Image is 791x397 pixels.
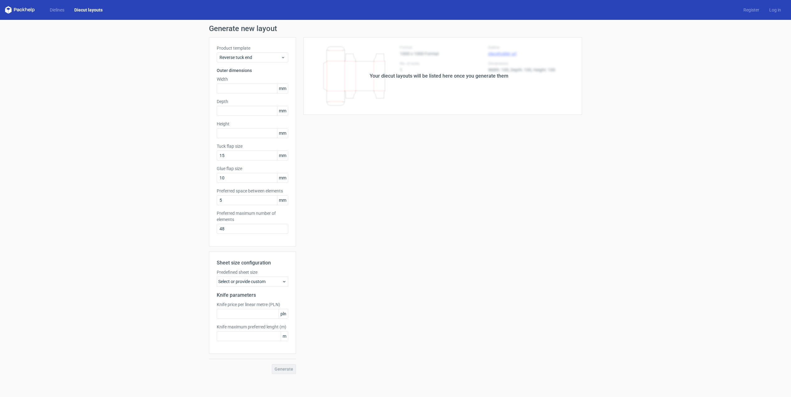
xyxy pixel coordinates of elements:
label: Height [217,121,288,127]
span: mm [277,151,288,160]
a: Diecut layouts [69,7,108,13]
label: Product template [217,45,288,51]
div: Select or provide custom [217,277,288,286]
label: Predefined sheet size [217,269,288,275]
label: Tuck flap size [217,143,288,149]
label: Preferred maximum number of elements [217,210,288,223]
label: Knife maximum preferred lenght (m) [217,324,288,330]
span: Reverse tuck end [220,54,281,61]
span: mm [277,106,288,115]
label: Preferred space between elements [217,188,288,194]
a: Register [738,7,764,13]
span: mm [277,129,288,138]
label: Glue flap size [217,165,288,172]
label: Knife price per linear metre (PLN) [217,301,288,308]
h2: Knife parameters [217,291,288,299]
span: mm [277,196,288,205]
label: Width [217,76,288,82]
label: Depth [217,98,288,105]
h3: Outer dimensions [217,67,288,74]
a: Dielines [45,7,69,13]
span: mm [277,173,288,183]
div: Your diecut layouts will be listed here once you generate them [370,72,508,80]
span: m [281,332,288,341]
span: mm [277,84,288,93]
span: pln [279,309,288,318]
a: Log in [764,7,786,13]
h1: Generate new layout [209,25,582,32]
h2: Sheet size configuration [217,259,288,267]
